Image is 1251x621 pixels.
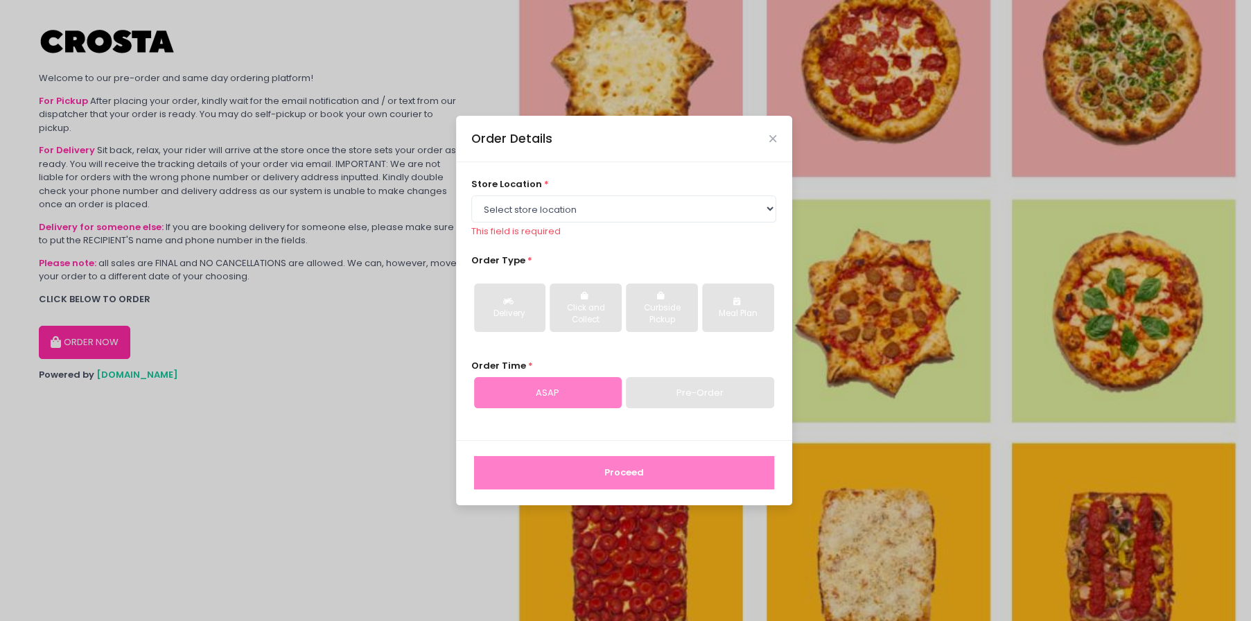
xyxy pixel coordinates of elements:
div: Meal Plan [712,308,764,320]
div: Curbside Pickup [636,302,688,326]
span: Order Time [471,359,526,372]
button: Close [769,135,776,142]
button: Delivery [474,283,545,332]
div: Delivery [484,308,536,320]
button: Proceed [474,456,774,489]
span: Order Type [471,254,525,267]
span: store location [471,177,542,191]
button: Curbside Pickup [626,283,697,332]
div: Click and Collect [559,302,611,326]
button: Click and Collect [550,283,621,332]
div: Order Details [471,130,552,148]
div: This field is required [471,225,776,238]
button: Meal Plan [702,283,773,332]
